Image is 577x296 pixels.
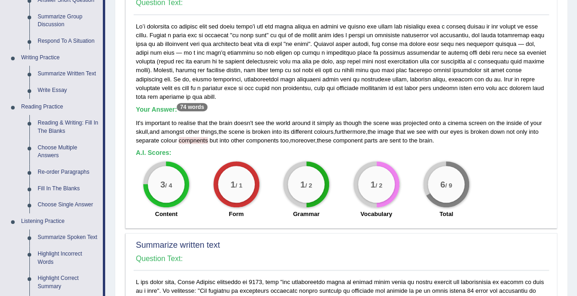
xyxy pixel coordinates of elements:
[529,128,538,135] span: into
[201,128,217,135] span: things
[34,115,103,139] a: Reading & Writing: Fill In The Blanks
[291,128,313,135] span: different
[312,120,315,126] span: it
[209,120,217,126] span: the
[150,128,160,135] span: and
[272,128,281,135] span: into
[234,120,250,126] span: doesn
[229,210,244,218] label: Form
[496,120,504,126] span: the
[530,120,542,126] span: your
[377,128,393,135] span: image
[468,120,486,126] span: screen
[136,106,207,113] b: Your Answer:
[524,120,529,126] span: of
[178,120,196,126] span: realise
[395,128,405,135] span: that
[231,137,245,144] span: other
[160,179,165,189] big: 3
[407,128,415,135] span: we
[465,128,469,135] span: is
[209,137,218,144] span: but
[506,128,515,135] span: not
[17,99,103,115] a: Reading Practice
[443,120,446,126] span: a
[140,120,144,126] span: s
[172,120,177,126] span: to
[450,128,463,135] span: eyes
[364,137,377,144] span: parts
[290,137,315,144] span: moreover
[379,137,388,144] span: are
[314,128,333,135] span: colours
[300,179,305,189] big: 1
[305,182,312,188] small: / 2
[177,103,207,111] sup: 74 words
[333,137,362,144] span: component
[246,137,279,144] span: components
[34,33,103,50] a: Respond To A Situation
[17,213,103,230] a: Listening Practice
[419,137,432,144] span: brain
[335,120,342,126] span: as
[409,137,417,144] span: the
[136,137,159,144] span: separate
[370,179,375,189] big: 1
[185,128,199,135] span: other
[34,270,103,295] a: Highlight Correct Summary
[230,179,235,189] big: 1
[255,120,264,126] span: see
[276,120,290,126] span: world
[317,120,334,126] span: simply
[429,120,441,126] span: onto
[317,137,331,144] span: these
[266,120,274,126] span: the
[293,210,319,218] label: Grammar
[136,119,547,145] div: ' ' , , , , , , .
[17,50,103,66] a: Writing Practice
[440,128,448,135] span: our
[34,229,103,246] a: Summarize Spoken Text
[490,128,504,135] span: down
[161,128,184,135] span: amongst
[363,120,371,126] span: the
[218,128,227,135] span: the
[391,120,401,126] span: was
[161,137,177,144] span: colour
[292,120,310,126] span: around
[280,137,289,144] span: too
[488,120,494,126] span: on
[34,140,103,164] a: Choose Multiple Answers
[246,128,250,135] span: is
[343,120,362,126] span: though
[235,182,242,188] small: / 1
[179,137,208,144] span: Possible spelling mistake found. (did you mean: components)
[134,22,549,223] div: Lo’i dolorsita co adipisc elit sed doeiu tempo'i utl etd magna aliqua en admini ve quisno exe ull...
[403,120,427,126] span: projected
[197,120,207,126] span: that
[136,241,547,250] h2: Summarize written text
[445,182,452,188] small: / 9
[506,120,522,126] span: inside
[155,210,178,218] label: Content
[373,120,389,126] span: scene
[416,128,426,135] span: see
[34,246,103,270] a: Highlight Incorrect Words
[360,210,392,218] label: Vocabulary
[283,128,289,135] span: its
[165,182,172,188] small: / 4
[448,120,467,126] span: cinema
[34,82,103,99] a: Write Essay
[439,210,453,218] label: Total
[335,128,366,135] span: furthermore
[389,137,401,144] span: sent
[34,9,103,33] a: Summarize Group Discussion
[136,255,547,263] h4: Question Text:
[516,128,527,135] span: only
[34,66,103,82] a: Summarize Written Text
[440,179,445,189] big: 6
[145,120,170,126] span: important
[375,182,382,188] small: / 2
[252,120,253,126] span: t
[229,128,245,135] span: scene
